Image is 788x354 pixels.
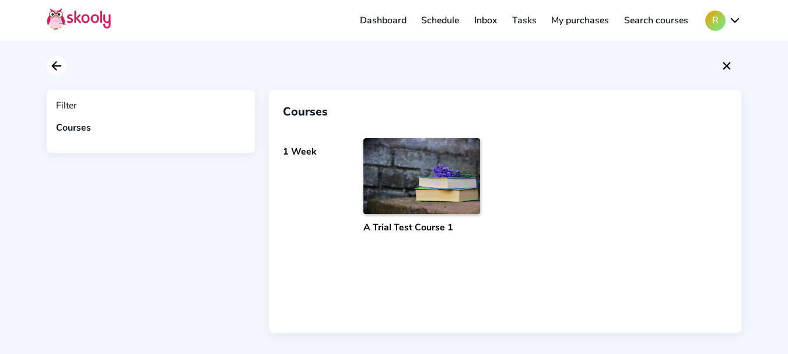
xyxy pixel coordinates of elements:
[544,11,617,30] a: My purchases
[717,56,737,76] button: close
[352,11,414,30] a: Dashboard
[47,8,111,30] img: Skooly
[56,99,77,112] div: Filter
[56,121,246,134] div: Courses
[414,11,467,30] a: Schedule
[720,59,734,73] ion-icon: close
[617,11,696,30] a: Search courses
[467,11,505,30] a: Inbox
[505,11,544,30] a: Tasks
[283,145,317,158] span: 1 Week
[705,10,741,31] button: Rchevron down outline
[50,59,64,73] ion-icon: arrow back outline
[47,56,66,76] button: arrow back outline
[363,221,453,234] span: A Trial Test Course 1
[283,104,328,120] span: Courses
